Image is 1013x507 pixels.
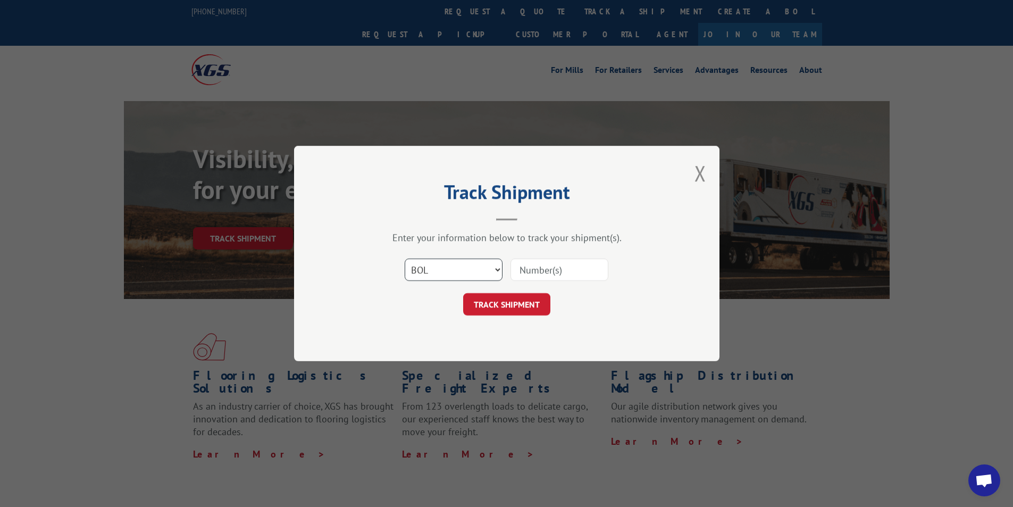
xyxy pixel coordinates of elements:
button: Close modal [694,159,706,187]
h2: Track Shipment [347,185,666,205]
div: Open chat [968,464,1000,496]
button: TRACK SHIPMENT [463,293,550,315]
input: Number(s) [510,259,608,281]
div: Enter your information below to track your shipment(s). [347,231,666,244]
